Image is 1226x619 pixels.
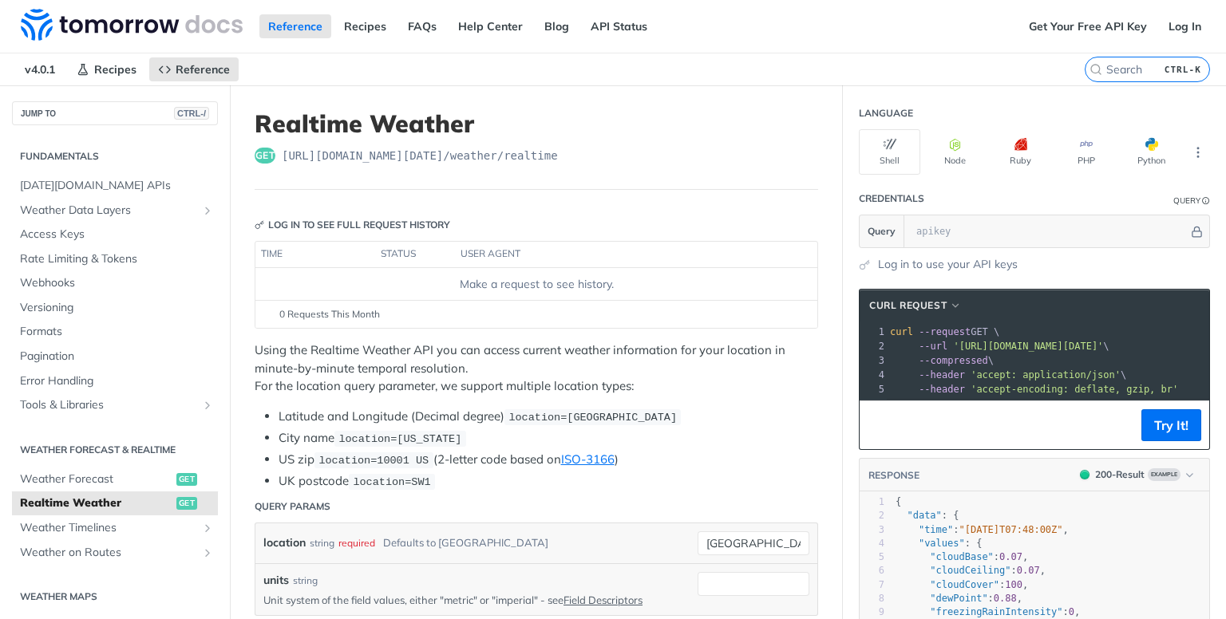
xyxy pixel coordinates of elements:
[919,369,965,380] span: --header
[255,242,375,267] th: time
[1072,467,1201,483] button: 200200-ResultExample
[375,242,455,267] th: status
[999,551,1022,562] span: 0.07
[971,384,1178,395] span: 'accept-encoding: deflate, gzip, br'
[860,537,884,550] div: 4
[20,397,197,413] span: Tools & Libraries
[12,149,218,164] h2: Fundamentals
[335,14,395,38] a: Recipes
[1080,470,1090,479] span: 200
[959,524,1063,535] span: "[DATE]T07:48:00Z"
[255,148,275,164] span: get
[338,531,375,554] div: required
[20,349,214,365] span: Pagination
[20,178,214,194] span: [DATE][DOMAIN_NAME] APIs
[860,495,884,509] div: 1
[1191,145,1205,160] svg: More ellipsis
[860,550,884,564] div: 5
[860,592,884,605] div: 8
[860,215,904,247] button: Query
[12,101,218,125] button: JUMP TOCTRL-/
[1005,579,1022,590] span: 100
[279,408,818,426] li: Latitude and Longitude (Decimal degree)
[293,574,318,588] div: string
[896,579,1028,590] span: : ,
[21,9,243,41] img: Tomorrow.io Weather API Docs
[279,307,380,321] span: 0 Requests This Month
[859,129,920,175] button: Shell
[1017,565,1040,576] span: 0.07
[1069,606,1074,617] span: 0
[890,341,1109,352] span: \
[279,429,818,447] li: City name
[919,326,971,337] span: --request
[12,589,218,604] h2: Weather Maps
[1055,129,1117,175] button: PHP
[919,355,988,366] span: --compressed
[930,551,993,562] span: "cloudBase"
[1173,195,1200,207] div: Query
[12,296,218,320] a: Versioning
[12,467,218,491] a: Weather Forecastget
[890,326,913,337] span: curl
[919,524,953,535] span: "time"
[318,455,429,467] span: location=10001 US
[12,199,218,223] a: Weather Data LayersShow subpages for Weather Data Layers
[508,412,677,424] span: location=[GEOGRAPHIC_DATA]
[399,14,445,38] a: FAQs
[1020,14,1156,38] a: Get Your Free API Key
[12,345,218,369] a: Pagination
[174,107,209,120] span: CTRL-/
[12,443,218,457] h2: Weather Forecast & realtime
[890,326,999,337] span: GET \
[994,593,1017,604] span: 0.88
[20,520,197,536] span: Weather Timelines
[1186,140,1210,164] button: More Languages
[860,605,884,619] div: 9
[860,339,887,353] div: 2
[896,524,1069,535] span: : ,
[255,109,818,138] h1: Realtime Weather
[924,129,986,175] button: Node
[12,516,218,540] a: Weather TimelinesShow subpages for Weather Timelines
[255,218,450,232] div: Log in to see full request history
[16,57,64,81] span: v4.0.1
[149,57,239,81] a: Reference
[12,271,218,295] a: Webhooks
[1202,197,1210,205] i: Information
[953,341,1103,352] span: '[URL][DOMAIN_NAME][DATE]'
[338,433,461,445] span: location=[US_STATE]
[536,14,578,38] a: Blog
[255,220,264,230] svg: Key
[860,382,887,396] div: 5
[353,476,430,488] span: location=SW1
[20,275,214,291] span: Webhooks
[263,531,306,554] label: location
[201,546,214,559] button: Show subpages for Weather on Routes
[12,393,218,417] a: Tools & LibrariesShow subpages for Tools & Libraries
[20,495,172,511] span: Realtime Weather
[582,14,656,38] a: API Status
[1141,409,1201,441] button: Try It!
[860,368,887,382] div: 4
[176,497,197,510] span: get
[860,578,884,592] div: 7
[896,565,1046,576] span: : ,
[907,510,941,521] span: "data"
[930,579,999,590] span: "cloudCover"
[279,472,818,491] li: UK postcode
[896,510,959,521] span: : {
[1148,468,1181,481] span: Example
[919,384,965,395] span: --header
[262,276,811,293] div: Make a request to see history.
[919,341,947,352] span: --url
[201,522,214,534] button: Show subpages for Weather Timelines
[896,593,1022,604] span: : ,
[12,223,218,246] a: Access Keys
[20,324,214,340] span: Formats
[12,369,218,393] a: Error Handling
[859,106,913,120] div: Language
[896,606,1080,617] span: : ,
[930,593,987,604] span: "dewPoint"
[1090,63,1102,76] svg: Search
